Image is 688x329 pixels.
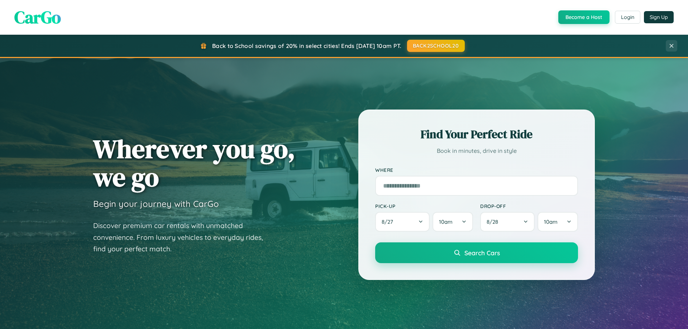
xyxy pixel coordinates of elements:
button: Search Cars [375,242,578,263]
button: 10am [433,212,473,232]
button: 8/28 [480,212,535,232]
label: Drop-off [480,203,578,209]
span: 10am [544,218,558,225]
label: Where [375,167,578,173]
p: Discover premium car rentals with unmatched convenience. From luxury vehicles to everyday rides, ... [93,220,272,255]
button: Login [615,11,640,24]
button: 10am [537,212,578,232]
span: Search Cars [464,249,500,257]
span: 8 / 27 [382,218,397,225]
span: 10am [439,218,453,225]
span: 8 / 28 [487,218,502,225]
h1: Wherever you go, we go [93,135,295,191]
button: 8/27 [375,212,430,232]
h2: Find Your Perfect Ride [375,126,578,142]
label: Pick-up [375,203,473,209]
span: Back to School savings of 20% in select cities! Ends [DATE] 10am PT. [212,42,401,49]
span: CarGo [14,5,61,29]
h3: Begin your journey with CarGo [93,198,219,209]
p: Book in minutes, drive in style [375,146,578,156]
button: BACK2SCHOOL20 [407,40,465,52]
button: Sign Up [644,11,674,23]
button: Become a Host [558,10,610,24]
